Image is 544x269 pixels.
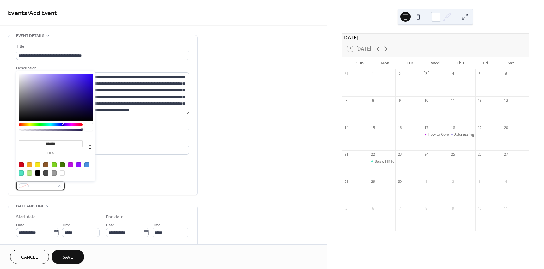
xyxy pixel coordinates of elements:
[375,159,417,164] div: Basic HR for Non-Profits
[504,152,509,157] div: 27
[504,98,509,103] div: 13
[424,98,429,103] div: 10
[477,152,482,157] div: 26
[10,250,49,264] button: Cancel
[449,132,475,137] div: Addressing the Elephant in the Room
[371,152,376,157] div: 22
[106,214,124,220] div: End date
[477,206,482,211] div: 10
[422,132,449,137] div: How to Conduct Effective Staff Evaluations
[52,162,57,167] div: #7ED321
[477,98,482,103] div: 12
[450,179,455,184] div: 2
[450,71,455,76] div: 4
[344,71,349,76] div: 31
[397,125,402,130] div: 16
[423,57,448,69] div: Wed
[371,206,376,211] div: 6
[27,7,57,19] span: / Add Event
[84,162,89,167] div: #4A90E2
[347,57,373,69] div: Sun
[371,179,376,184] div: 29
[344,125,349,130] div: 14
[68,162,73,167] div: #BD10E0
[450,125,455,130] div: 18
[35,170,40,176] div: #000000
[448,57,473,69] div: Thu
[16,222,25,229] span: Date
[424,125,429,130] div: 17
[52,170,57,176] div: #9B9B9B
[477,71,482,76] div: 5
[16,33,44,39] span: Event details
[504,125,509,130] div: 20
[504,71,509,76] div: 6
[16,65,188,71] div: Description
[450,152,455,157] div: 25
[369,159,395,164] div: Basic HR for Non-Profits
[63,254,73,261] span: Save
[397,179,402,184] div: 30
[344,206,349,211] div: 5
[397,152,402,157] div: 23
[424,206,429,211] div: 8
[372,57,398,69] div: Mon
[398,57,423,69] div: Tue
[60,170,65,176] div: #FFFFFF
[504,179,509,184] div: 4
[342,34,529,41] div: [DATE]
[27,170,32,176] div: #B8E986
[450,98,455,103] div: 11
[424,152,429,157] div: 24
[424,179,429,184] div: 1
[16,43,188,50] div: Title
[76,162,81,167] div: #9013FE
[27,162,32,167] div: #F5A623
[19,152,83,155] label: hex
[397,206,402,211] div: 7
[52,250,84,264] button: Save
[60,162,65,167] div: #417505
[21,254,38,261] span: Cancel
[498,57,523,69] div: Sat
[43,162,48,167] div: #8B572A
[8,7,27,19] a: Events
[477,125,482,130] div: 19
[344,179,349,184] div: 28
[106,222,114,229] span: Date
[43,170,48,176] div: #4A4A4A
[397,71,402,76] div: 2
[428,132,502,137] div: How to Conduct Effective Staff Evaluations
[371,125,376,130] div: 15
[504,206,509,211] div: 11
[344,152,349,157] div: 21
[16,138,188,145] div: Location
[371,71,376,76] div: 1
[19,162,24,167] div: #D0021B
[152,222,161,229] span: Time
[35,162,40,167] div: #F8E71C
[344,98,349,103] div: 7
[16,203,44,210] span: Date and time
[477,179,482,184] div: 3
[450,206,455,211] div: 9
[62,222,71,229] span: Time
[397,98,402,103] div: 9
[19,170,24,176] div: #50E3C2
[424,71,429,76] div: 3
[371,98,376,103] div: 8
[473,57,498,69] div: Fri
[16,214,36,220] div: Start date
[454,132,519,137] div: Addressing the Elephant in the Room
